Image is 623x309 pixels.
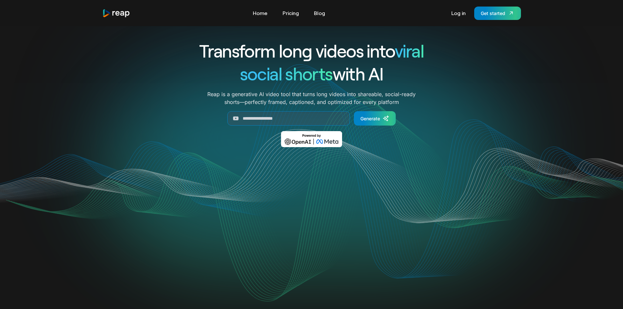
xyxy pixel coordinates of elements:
[448,8,469,18] a: Log in
[176,111,448,126] form: Generate Form
[102,9,130,18] a: home
[250,8,271,18] a: Home
[279,8,302,18] a: Pricing
[360,115,380,122] div: Generate
[176,62,448,85] h1: with AI
[311,8,328,18] a: Blog
[481,10,505,17] div: Get started
[176,39,448,62] h1: Transform long videos into
[474,7,521,20] a: Get started
[281,131,342,147] img: Powered by OpenAI & Meta
[180,157,443,288] video: Your browser does not support the video tag.
[354,111,396,126] a: Generate
[240,63,333,84] span: social shorts
[395,40,424,61] span: viral
[207,90,416,106] p: Reap is a generative AI video tool that turns long videos into shareable, social-ready shorts—per...
[102,9,130,18] img: reap logo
